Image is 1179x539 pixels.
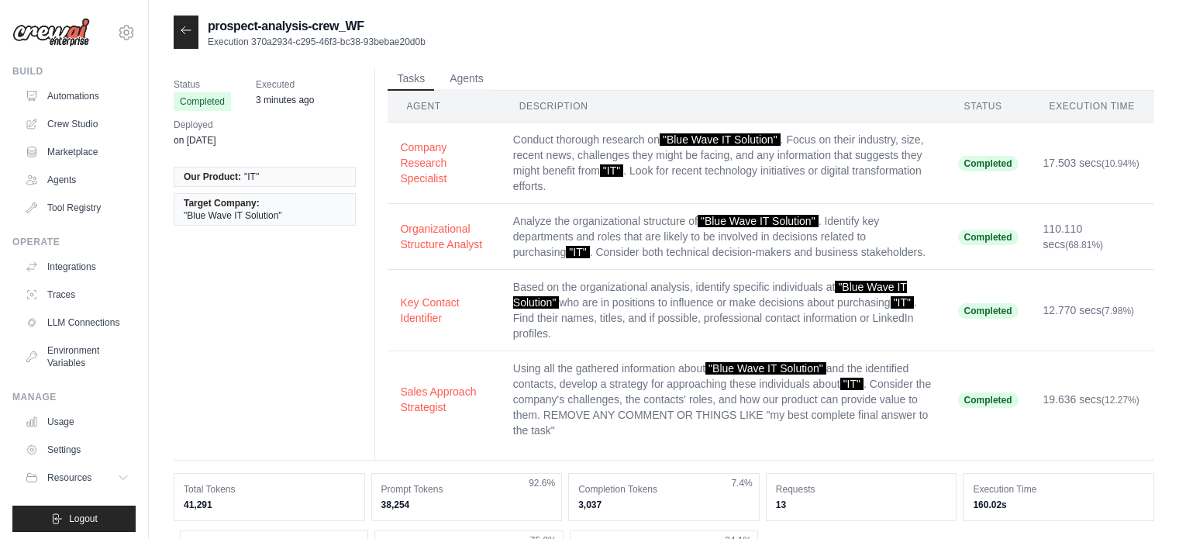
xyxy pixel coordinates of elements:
a: Crew Studio [19,112,136,136]
dd: 3,037 [578,499,750,511]
td: 19.636 secs [1031,351,1154,448]
a: LLM Connections [19,310,136,335]
div: Build [12,65,136,78]
h2: prospect-analysis-crew_WF [208,17,426,36]
td: Based on the organizational analysis, identify specific individuals at who are in positions to in... [501,270,946,351]
span: Status [174,77,231,92]
a: Automations [19,84,136,109]
td: Using all the gathered information about and the identified contacts, develop a strategy for appr... [501,351,946,448]
button: Tasks [388,67,434,91]
dt: Execution Time [973,483,1144,496]
a: Settings [19,437,136,462]
dt: Completion Tokens [578,483,750,496]
span: "Blue Wave IT Solution" [698,215,819,227]
span: "IT" [840,378,864,390]
a: Integrations [19,254,136,279]
div: Operate [12,236,136,248]
td: Analyze the organizational structure of . Identify key departments and roles that are likely to b... [501,204,946,270]
span: (7.98%) [1101,306,1134,316]
span: 92.6% [529,477,555,489]
a: Environment Variables [19,338,136,375]
time: September 4, 2025 at 15:06 IST [256,95,314,105]
span: "IT" [891,296,914,309]
span: Resources [47,472,91,484]
span: Logout [69,513,98,525]
span: "Blue Wave IT Solution" [513,281,907,309]
td: 12.770 secs [1031,270,1154,351]
span: "IT" [244,171,259,183]
span: Completed [174,92,231,111]
button: Key Contact Identifier [400,295,488,326]
button: Company Research Specialist [400,140,488,186]
a: Marketplace [19,140,136,164]
th: Status [946,91,1031,123]
span: (12.27%) [1101,395,1139,406]
button: Sales Approach Strategist [400,384,488,415]
td: 17.503 secs [1031,123,1154,204]
th: Description [501,91,946,123]
span: Target Company: [184,197,260,209]
th: Execution Time [1031,91,1154,123]
div: Manage [12,391,136,403]
dd: 41,291 [184,499,355,511]
button: Agents [440,67,493,91]
span: "IT" [566,246,589,258]
p: Execution 370a2934-c295-46f3-bc38-93bebae20d0b [208,36,426,48]
a: Usage [19,409,136,434]
time: August 21, 2025 at 08:20 IST [174,135,215,146]
a: Traces [19,282,136,307]
button: Resources [19,465,136,490]
dd: 160.02s [973,499,1144,511]
dt: Requests [776,483,947,496]
a: Tool Registry [19,195,136,220]
span: "Blue Wave IT Solution" [660,133,781,146]
span: Deployed [174,117,215,133]
dt: Total Tokens [184,483,355,496]
span: Completed [958,156,1019,171]
span: (68.81%) [1065,240,1103,250]
span: Completed [958,392,1019,408]
button: Logout [12,506,136,532]
th: Agent [388,91,500,123]
span: Completed [958,230,1019,245]
span: Completed [958,303,1019,319]
span: 7.4% [731,477,752,489]
span: Executed [256,77,314,92]
td: 110.110 secs [1031,204,1154,270]
span: (10.94%) [1101,158,1139,169]
button: Organizational Structure Analyst [400,221,488,252]
td: Conduct thorough research on . Focus on their industry, size, recent news, challenges they might ... [501,123,946,204]
span: "Blue Wave IT Solution" [184,209,282,222]
img: Logo [12,18,90,47]
dd: 38,254 [381,499,553,511]
dd: 13 [776,499,947,511]
dt: Prompt Tokens [381,483,553,496]
span: "IT" [600,164,623,177]
span: "Blue Wave IT Solution" [705,362,826,375]
span: Our Product: [184,171,241,183]
a: Agents [19,168,136,192]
